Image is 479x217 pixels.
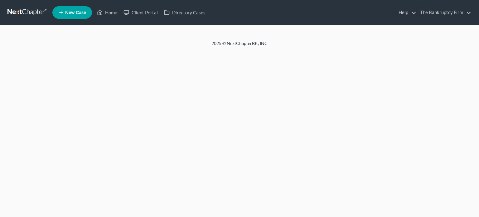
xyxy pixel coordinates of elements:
a: Directory Cases [161,7,209,18]
a: The Bankruptcy Firm [417,7,471,18]
new-legal-case-button: New Case [52,6,92,19]
a: Home [94,7,120,18]
a: Client Portal [120,7,161,18]
div: 2025 © NextChapterBK, INC [62,40,417,52]
a: Help [395,7,416,18]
